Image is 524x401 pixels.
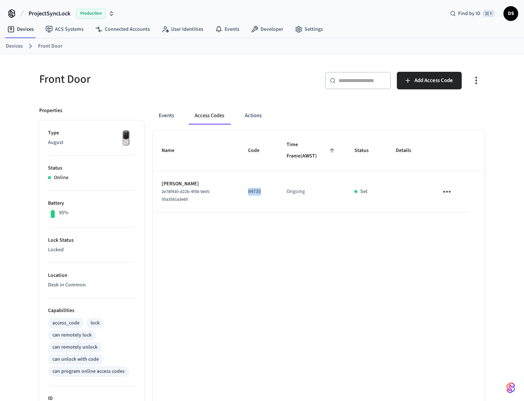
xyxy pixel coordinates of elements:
[59,209,69,217] p: 95%
[48,272,135,279] p: Location
[503,6,518,21] button: DS
[354,145,378,156] span: Status
[458,10,480,17] span: Find by ID
[48,246,135,254] p: Locked
[52,344,97,351] div: can remotely unlock
[76,9,106,18] span: Production
[245,23,289,36] a: Developer
[156,23,209,36] a: User Identities
[209,23,245,36] a: Events
[504,7,517,20] span: DS
[91,319,100,327] div: lock
[6,42,23,50] a: Devices
[52,319,80,327] div: access_code
[48,237,135,244] p: Lock Status
[248,145,269,156] span: Code
[48,139,135,146] p: August
[117,129,135,148] img: Yale Assure Touchscreen Wifi Smart Lock, Satin Nickel, Front
[48,200,135,207] p: Battery
[48,281,135,289] p: Desk in Common
[396,145,421,156] span: Details
[48,164,135,172] p: Status
[89,23,156,36] a: Connected Accounts
[483,10,495,17] span: ⌘ K
[162,145,184,156] span: Name
[1,23,40,36] a: Devices
[48,307,135,315] p: Capabilities
[414,76,453,85] span: Add Access Code
[153,107,180,125] button: Events
[39,107,62,115] p: Properties
[54,174,69,182] p: Online
[248,188,269,196] p: 84735
[52,356,99,363] div: can unlock with code
[189,107,230,125] button: Access Codes
[360,188,368,196] p: Set
[162,189,211,203] span: 2e78f430-d22b-4f98-9e05-05a3561a3e60
[278,171,346,212] td: Ongoing
[287,139,337,162] span: Time Frame(AWST)
[239,107,267,125] button: Actions
[506,382,515,394] img: SeamLogoGradient.69752ec5.svg
[52,368,125,375] div: can program online access codes
[397,72,462,89] button: Add Access Code
[153,130,485,212] table: sticky table
[52,331,92,339] div: can remotely lock
[48,129,135,137] p: Type
[39,72,258,87] h5: Front Door
[444,7,501,20] div: Find by ID⌘ K
[38,42,62,50] a: Front Door
[289,23,329,36] a: Settings
[153,107,485,125] div: ant example
[162,180,230,188] p: [PERSON_NAME]
[29,9,70,18] span: ProjectSyncLock
[40,23,89,36] a: ACS Systems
